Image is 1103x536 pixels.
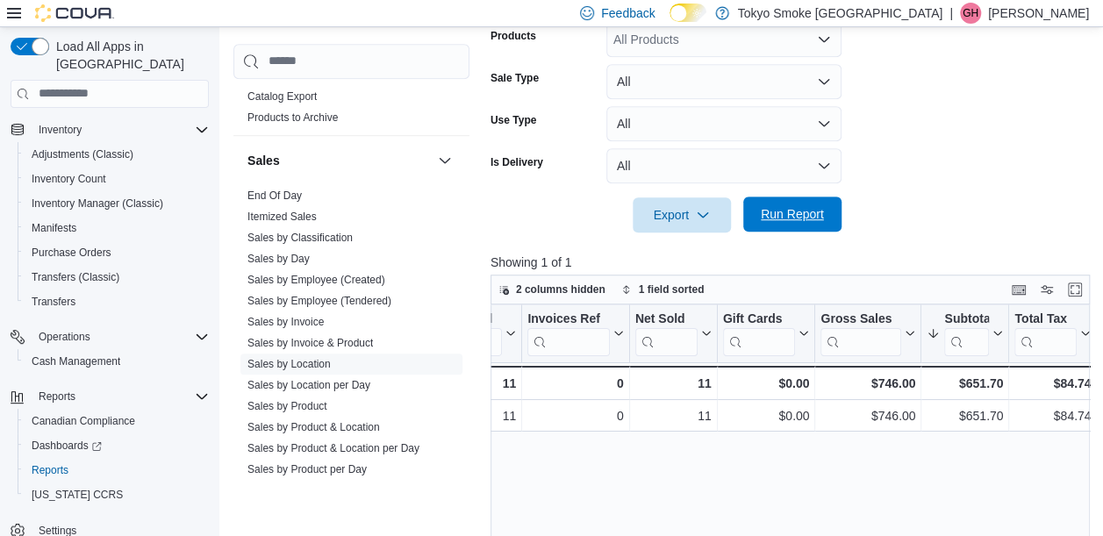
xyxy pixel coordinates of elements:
a: Sales by Product & Location per Day [247,442,419,454]
button: Inventory Count [18,167,216,191]
button: Gross Sales [820,311,915,355]
button: Gift Cards [723,311,810,355]
div: Invoices Sold [413,311,502,327]
button: 2 columns hidden [491,279,612,300]
div: Subtotal [944,311,989,355]
a: Sales by Location [247,358,331,370]
a: Canadian Compliance [25,411,142,432]
button: Reports [18,458,216,482]
span: Sales by Employee (Created) [247,273,385,287]
div: Subtotal [944,311,989,327]
a: Itemized Sales [247,211,317,223]
span: Inventory Manager (Classic) [25,193,209,214]
div: $0.00 [723,373,810,394]
button: Sales [434,150,455,171]
button: Transfers [18,289,216,314]
span: Reports [39,389,75,404]
div: 11 [635,373,712,394]
div: Net Sold [635,311,698,355]
div: Sales [233,185,469,487]
span: Dark Mode [670,22,670,23]
div: Geoff Hudson [960,3,981,24]
span: Washington CCRS [25,484,209,505]
span: 1 field sorted [639,282,705,297]
div: $651.70 [927,373,1003,394]
div: Products [233,86,469,135]
span: [US_STATE] CCRS [32,488,123,502]
span: Sales by Product & Location per Day [247,441,419,455]
span: Transfers (Classic) [32,270,119,284]
span: Canadian Compliance [32,414,135,428]
span: End Of Day [247,189,302,203]
a: Sales by Location per Day [247,379,370,391]
span: Feedback [601,4,655,22]
div: 11 [413,405,516,426]
div: Invoices Sold [413,311,502,355]
button: Subtotal [927,311,1003,355]
span: Products to Archive [247,111,338,125]
div: $84.74 [1014,405,1091,426]
button: Display options [1036,279,1057,300]
div: Invoices Ref [527,311,609,327]
button: [US_STATE] CCRS [18,482,216,507]
span: Load All Apps in [GEOGRAPHIC_DATA] [49,38,209,73]
button: Open list of options [817,32,831,46]
div: Gift Card Sales [723,311,796,355]
span: Sales by Invoice & Product [247,336,373,350]
span: Reports [25,460,209,481]
button: Reports [4,384,216,409]
a: Adjustments (Classic) [25,144,140,165]
a: Sales by Invoice [247,316,324,328]
div: $651.70 [927,405,1003,426]
img: Cova [35,4,114,22]
button: Invoices Ref [527,311,623,355]
span: Reports [32,386,209,407]
div: Invoices Ref [527,311,609,355]
span: GH [963,3,978,24]
a: Reports [25,460,75,481]
a: Dashboards [25,435,109,456]
button: Keyboard shortcuts [1008,279,1029,300]
a: Inventory Count [25,168,113,189]
button: Transfers (Classic) [18,265,216,289]
a: Products to Archive [247,111,338,124]
a: Sales by Invoice & Product [247,337,373,349]
p: Showing 1 of 1 [491,254,1096,271]
div: $746.00 [820,405,915,426]
span: Manifests [25,218,209,239]
span: Sales by Employee (Tendered) [247,294,391,308]
h3: Sales [247,152,280,169]
button: Export [633,197,731,232]
span: Sales by Classification [247,231,353,245]
a: Transfers [25,291,82,312]
span: Sales by Product [247,399,327,413]
div: 0 [527,405,623,426]
span: Manifests [32,221,76,235]
div: Total Tax [1014,311,1077,355]
button: Total Tax [1014,311,1091,355]
button: Manifests [18,216,216,240]
label: Use Type [491,113,536,127]
a: Inventory Manager (Classic) [25,193,170,214]
label: Sale Type [491,71,539,85]
button: All [606,106,842,141]
span: Sales by Day [247,252,310,266]
span: Adjustments (Classic) [32,147,133,161]
span: Inventory [32,119,209,140]
div: 11 [635,405,712,426]
span: Transfers [25,291,209,312]
span: Inventory [39,123,82,137]
a: Sales by Day [247,253,310,265]
button: Net Sold [635,311,712,355]
span: Transfers (Classic) [25,267,209,288]
a: Manifests [25,218,83,239]
label: Is Delivery [491,155,543,169]
span: Dashboards [32,439,102,453]
div: Gross Sales [820,311,901,355]
button: Inventory [32,119,89,140]
span: Run Report [761,205,824,223]
div: $84.74 [1014,373,1091,394]
button: Run Report [743,197,842,232]
span: Inventory Manager (Classic) [32,197,163,211]
a: Catalog Export [247,90,317,103]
